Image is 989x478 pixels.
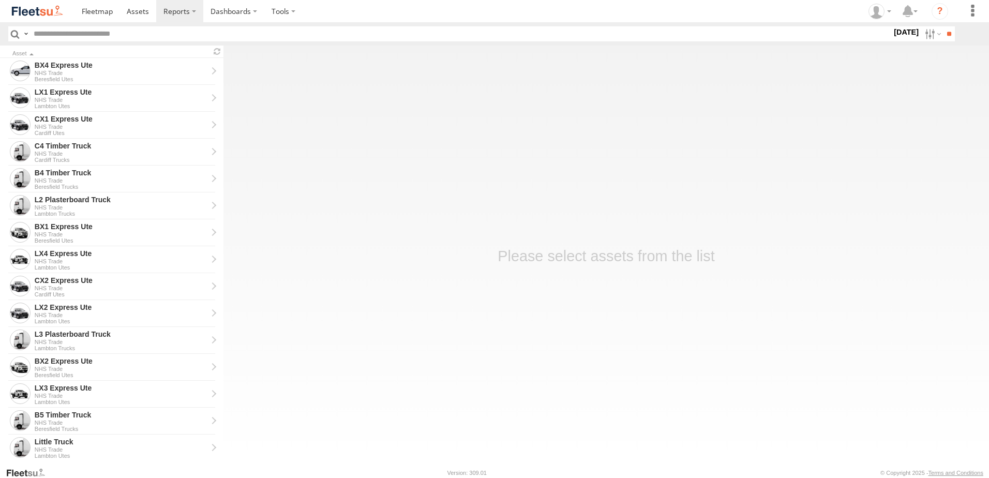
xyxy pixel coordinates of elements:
div: NHS Trade [35,231,207,237]
div: Lambton Utes [35,103,207,109]
div: Lambton Trucks [35,345,207,351]
a: Terms and Conditions [928,470,983,476]
div: Cardiff Trucks [35,157,207,163]
div: C4 Timber Truck - View Asset History [35,141,207,151]
div: Little Truck - View Asset History [35,437,207,446]
div: NHS Trade [35,151,207,157]
div: LX1 Express Ute - View Asset History [35,87,207,97]
div: NHS Trade [35,366,207,372]
div: Beresfield Trucks [35,184,207,190]
div: NHS Trade [35,446,207,453]
div: L3 Plasterboard Truck - View Asset History [35,330,207,339]
div: Lambton Utes [35,264,207,271]
div: NHS Trade [35,312,207,318]
div: NHS Trade [35,124,207,130]
div: LX3 Express Ute - View Asset History [35,383,207,393]
i: ? [932,3,948,20]
div: Cardiff Utes [35,291,207,297]
div: NHS Trade [35,339,207,345]
div: CX1 Express Ute - View Asset History [35,114,207,124]
div: NHS Trade [35,177,207,184]
div: Click to Sort [12,51,207,56]
a: Visit our Website [6,468,53,478]
div: NHS Trade [35,258,207,264]
label: Search Query [22,26,30,41]
img: fleetsu-logo-horizontal.svg [10,4,64,18]
span: Refresh [211,47,223,56]
div: Beresfield Trucks [35,426,207,432]
div: Kelley Adamson [865,4,895,19]
div: L2 Plasterboard Truck - View Asset History [35,195,207,204]
label: [DATE] [892,26,921,38]
div: © Copyright 2025 - [880,470,983,476]
div: BX2 Express Ute - View Asset History [35,356,207,366]
div: LX4 Express Ute - View Asset History [35,249,207,258]
div: Lambton Utes [35,453,207,459]
div: Beresfield Utes [35,237,207,244]
div: Beresfield Utes [35,372,207,378]
div: CX2 Express Ute - View Asset History [35,276,207,285]
div: Lambton Utes [35,318,207,324]
div: LX2 Express Ute - View Asset History [35,303,207,312]
div: NHS Trade [35,420,207,426]
div: Lambton Trucks [35,211,207,217]
div: BX4 Express Ute - View Asset History [35,61,207,70]
div: NHS Trade [35,393,207,399]
div: B4 Timber Truck - View Asset History [35,168,207,177]
div: Cardiff Utes [35,130,207,136]
div: NHS Trade [35,285,207,291]
label: Search Filter Options [921,26,943,41]
div: NHS Trade [35,97,207,103]
div: BX1 Express Ute - View Asset History [35,222,207,231]
div: Lambton Utes [35,399,207,405]
div: B5 Timber Truck - View Asset History [35,410,207,420]
div: Beresfield Utes [35,76,207,82]
div: NHS Trade [35,204,207,211]
div: Version: 309.01 [447,470,487,476]
div: NHS Trade [35,70,207,76]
